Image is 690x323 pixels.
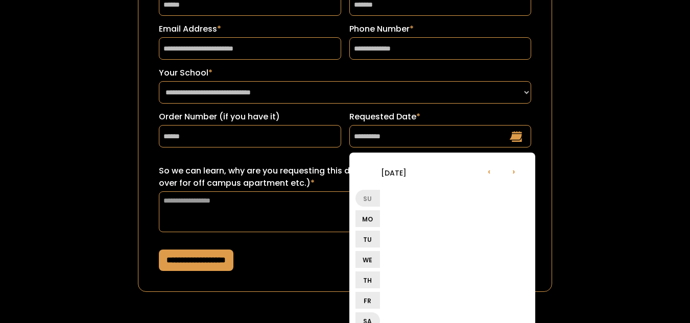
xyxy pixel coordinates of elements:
li: Mo [355,210,380,227]
li: Tu [355,231,380,247]
label: Order Number (if you have it) [159,111,341,123]
label: So we can learn, why are you requesting this date? (ex: sorority recruitment, lease turn over for... [159,165,531,189]
label: Requested Date [349,111,531,123]
label: Email Address [159,23,341,35]
li: [DATE] [355,160,432,185]
label: Phone Number [349,23,531,35]
li: Su [355,190,380,207]
li: Th [355,271,380,288]
li: Fr [355,292,380,309]
li: › [502,159,526,183]
li: We [355,251,380,268]
li: ‹ [477,159,502,183]
label: Your School [159,67,531,79]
